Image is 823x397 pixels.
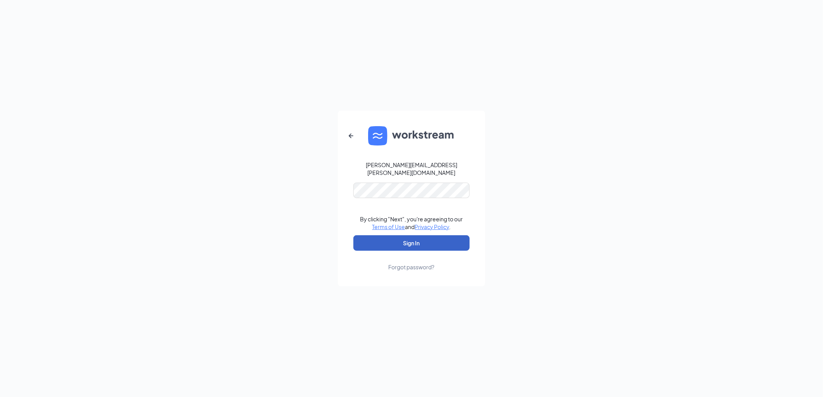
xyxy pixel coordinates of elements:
[368,126,455,145] img: WS logo and Workstream text
[353,235,470,251] button: Sign In
[389,251,435,271] a: Forgot password?
[415,223,449,230] a: Privacy Policy
[360,215,463,231] div: By clicking "Next", you're agreeing to our and .
[389,263,435,271] div: Forgot password?
[372,223,405,230] a: Terms of Use
[346,131,356,140] svg: ArrowLeftNew
[353,161,470,176] div: [PERSON_NAME][EMAIL_ADDRESS][PERSON_NAME][DOMAIN_NAME]
[342,127,360,145] button: ArrowLeftNew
